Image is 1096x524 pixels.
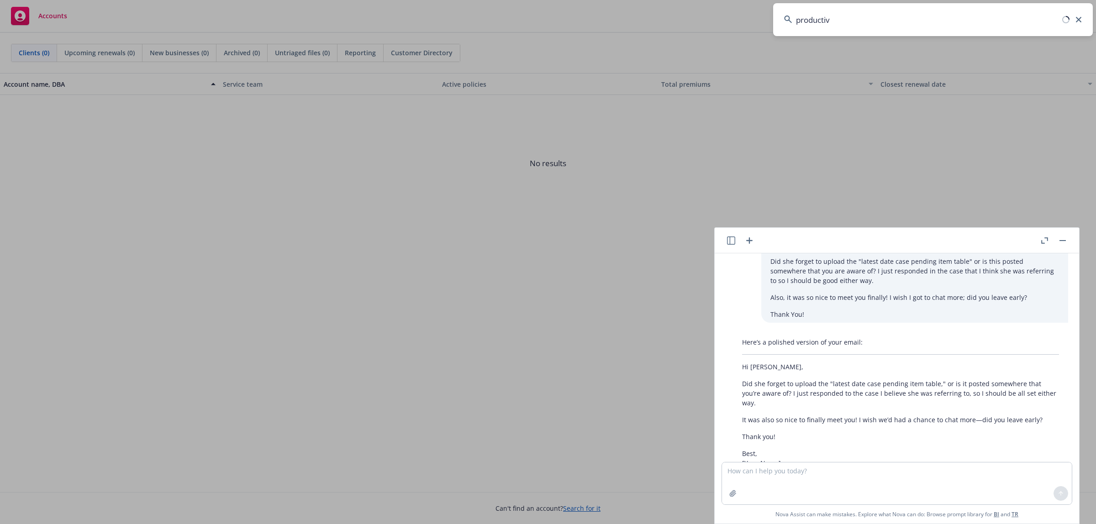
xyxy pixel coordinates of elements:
[994,510,999,518] a: BI
[742,362,1059,372] p: Hi [PERSON_NAME],
[742,379,1059,408] p: Did she forget to upload the "latest date case pending item table," or is it posted somewhere tha...
[742,337,1059,347] p: Here’s a polished version of your email:
[1012,510,1018,518] a: TR
[742,449,1059,468] p: Best, [Your Name]
[775,505,1018,524] span: Nova Assist can make mistakes. Explore what Nova can do: Browse prompt library for and
[773,3,1093,36] input: Search...
[770,293,1059,302] p: Also, it was so nice to meet you finally! I wish I got to chat more; did you leave early?
[770,257,1059,285] p: Did she forget to upload the "latest date case pending item table" or is this posted somewhere th...
[770,309,1059,319] p: Thank You!
[742,432,1059,441] p: Thank you!
[742,415,1059,424] p: It was also so nice to finally meet you! I wish we’d had a chance to chat more—did you leave early?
